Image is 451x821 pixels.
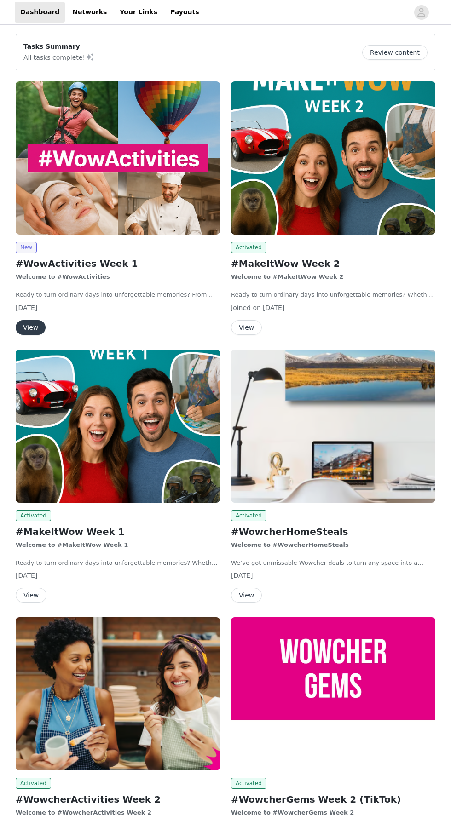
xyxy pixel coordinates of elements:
img: wowcher.co.uk [231,350,435,503]
span: New [16,242,37,253]
span: [DATE] [231,572,253,579]
div: avatar [417,5,426,20]
a: Your Links [114,2,163,23]
img: wowcher.co.uk [16,81,220,235]
a: Payouts [165,2,205,23]
strong: Welcome to #WowcherGems Week 2 [231,809,354,816]
button: View [231,588,262,603]
strong: Welcome to #MakeItWow Week 2 [231,273,343,280]
strong: Welcome to #MakeItWow Week 1 [16,541,128,548]
img: wowcher.co.uk [231,617,435,770]
p: Ready to turn ordinary days into unforgettable memories? Whether you’re chasing thrills, enjoying... [231,290,435,299]
img: wowcher.co.uk [231,81,435,235]
h2: #WowcherGems Week 2 (TikTok) [231,792,435,806]
span: [DATE] [16,572,37,579]
span: [DATE] [16,304,37,311]
strong: Welcome to #WowcherActivities Week 2 [16,809,151,816]
button: View [16,320,46,335]
span: [DATE] [263,304,284,311]
a: View [231,592,262,599]
p: We’ve got unmissable Wowcher deals to turn any space into a summer haven without breaking the bank. [231,558,435,568]
span: Activated [231,510,266,521]
p: Ready to turn ordinary days into unforgettable memories? Whether you’re chasing thrills, enjoying... [16,558,220,568]
a: View [16,324,46,331]
a: Networks [67,2,112,23]
p: All tasks complete! [23,52,94,63]
h2: #WowcherHomeSteals [231,525,435,539]
span: Activated [231,242,266,253]
button: View [16,588,46,603]
span: Joined on [231,304,261,311]
p: Ready to turn ordinary days into unforgettable memories? From heart-pumping adventures to relaxin... [16,290,220,299]
a: Dashboard [15,2,65,23]
h2: #MakeItWow Week 1 [16,525,220,539]
span: Activated [231,778,266,789]
button: View [231,320,262,335]
img: wowcher.co.uk [16,350,220,503]
strong: Welcome to #WowcherHomeSteals [231,541,349,548]
button: Review content [362,45,428,60]
strong: Welcome to #WowActivities [16,273,110,280]
span: Activated [16,778,51,789]
p: Tasks Summary [23,42,94,52]
img: wowcher.co.uk [16,617,220,770]
a: View [16,592,46,599]
a: View [231,324,262,331]
h2: #WowcherActivities Week 2 [16,792,220,806]
h2: #MakeItWow Week 2 [231,257,435,270]
span: Activated [16,510,51,521]
h2: #WowActivities Week 1 [16,257,220,270]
